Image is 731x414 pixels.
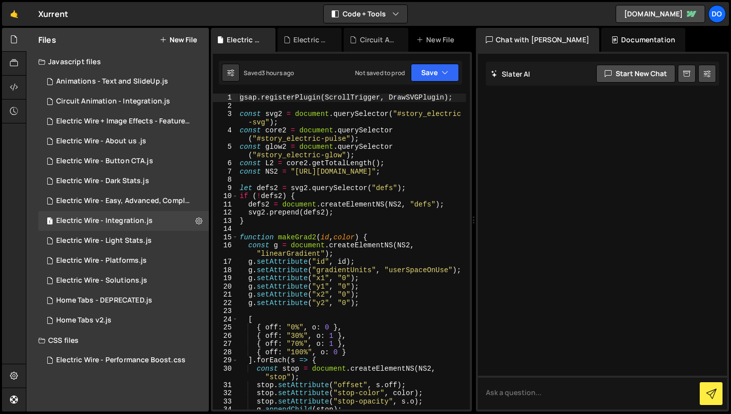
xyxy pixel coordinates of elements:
div: 19 [213,274,238,283]
div: 13741/39773.js [38,171,209,191]
div: 1 [213,94,238,102]
div: 8 [213,176,238,184]
div: 7 [213,168,238,176]
div: 11 [213,201,238,209]
div: 13741/39792.js [38,111,212,131]
div: 13741/39667.js [38,271,209,291]
div: Not saved to prod [355,69,405,77]
div: Animations - Text and SlideUp.js [56,77,168,86]
button: Start new chat [596,65,675,83]
button: Code + Tools [324,5,407,23]
div: 12 [213,208,238,217]
div: 31 [213,381,238,390]
div: 13741/35121.js [38,310,209,330]
div: 17 [213,258,238,266]
div: Home Tabs - DEPRECATED.js [56,296,152,305]
button: New File [160,36,197,44]
div: 25 [213,323,238,332]
div: 4 [213,126,238,143]
div: 2 [213,102,238,110]
div: 22 [213,299,238,308]
div: 10 [213,192,238,201]
div: Electric Wire - Button CTA.js [56,157,153,166]
div: 9 [213,184,238,193]
div: Electric Wire - Dark Stats.js [56,177,149,186]
div: 20 [213,283,238,291]
div: Electric Wire - Platforms.js [56,256,147,265]
div: 16 [213,241,238,258]
div: 13 [213,217,238,225]
div: Circuit Animation - Integration.js [360,35,397,45]
div: 13741/39731.js [38,151,209,171]
div: 13741/45029.js [38,92,209,111]
div: 13741/34720.js [38,291,209,310]
div: 24 [213,315,238,324]
div: Circuit Animation - Integration.js [56,97,170,106]
div: Electric Wire - Integration.js [227,35,264,45]
div: 13741/40873.js [38,131,209,151]
div: 5 [213,143,238,159]
div: 3 hours ago [262,69,294,77]
div: 13741/39793.js [38,191,212,211]
a: Do [708,5,726,23]
div: Javascript files [26,52,209,72]
div: 3 [213,110,238,126]
div: New File [416,35,458,45]
div: Home Tabs v2.js [56,316,111,325]
div: 27 [213,340,238,348]
h2: Slater AI [491,69,531,79]
div: Electric Wire - Integration.js [56,216,153,225]
div: 30 [213,365,238,381]
div: 6 [213,159,238,168]
div: 13741/39729.js [38,251,209,271]
div: 13741/39781.js [38,231,209,251]
div: Electric Wire - Easy, Advanced, Complete.js [293,35,330,45]
div: 14 [213,225,238,233]
button: Save [411,64,459,82]
div: Electric Wire - Solutions.js [56,276,147,285]
div: Electric Wire - Integration.js [38,211,209,231]
div: 18 [213,266,238,275]
div: 29 [213,356,238,365]
div: 33 [213,398,238,406]
div: Electric Wire + Image Effects - Features.js [56,117,193,126]
h2: Files [38,34,56,45]
div: 21 [213,291,238,299]
div: Electric Wire - About us .js [56,137,146,146]
div: CSS files [26,330,209,350]
div: Electric Wire - Easy, Advanced, Complete.js [56,197,193,206]
div: Electric Wire - Light Stats.js [56,236,152,245]
div: Chat with [PERSON_NAME] [476,28,599,52]
div: 34 [213,406,238,414]
div: Saved [244,69,294,77]
div: 28 [213,348,238,357]
div: 13741/40380.js [38,72,209,92]
span: 1 [47,218,53,226]
div: 23 [213,307,238,315]
div: 32 [213,389,238,398]
div: Electric Wire - Performance Boost.css [56,356,185,365]
a: [DOMAIN_NAME] [616,5,705,23]
div: Documentation [601,28,685,52]
div: 26 [213,332,238,340]
div: Xurrent [38,8,68,20]
div: 15 [213,233,238,242]
div: 13741/39772.css [38,350,209,370]
a: 🤙 [2,2,26,26]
